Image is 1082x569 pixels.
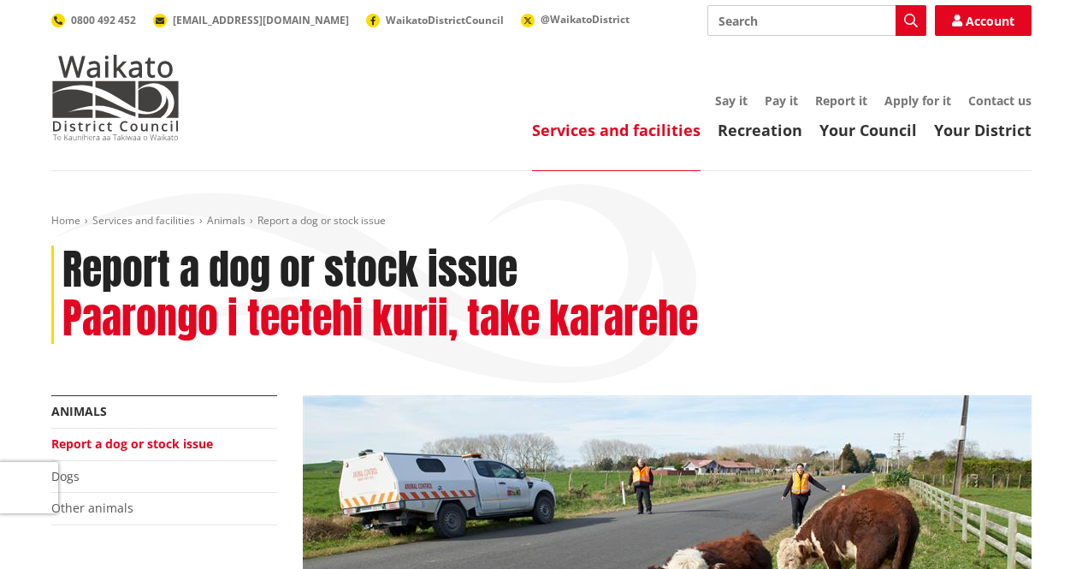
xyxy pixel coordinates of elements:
[935,5,1032,36] a: Account
[51,213,80,228] a: Home
[207,213,245,228] a: Animals
[257,213,386,228] span: Report a dog or stock issue
[715,92,748,109] a: Say it
[51,468,80,484] a: Dogs
[386,13,504,27] span: WaikatoDistrictCouncil
[815,92,867,109] a: Report it
[51,500,133,516] a: Other animals
[51,214,1032,228] nav: breadcrumb
[62,294,698,344] h2: Paarongo i teetehi kurii, take kararehe
[51,403,107,419] a: Animals
[521,12,630,27] a: @WaikatoDistrict
[71,13,136,27] span: 0800 492 452
[884,92,951,109] a: Apply for it
[968,92,1032,109] a: Contact us
[51,13,136,27] a: 0800 492 452
[718,120,802,140] a: Recreation
[707,5,926,36] input: Search input
[51,436,213,452] a: Report a dog or stock issue
[541,12,630,27] span: @WaikatoDistrict
[51,55,180,140] img: Waikato District Council - Te Kaunihera aa Takiwaa o Waikato
[532,120,701,140] a: Services and facilities
[62,246,517,295] h1: Report a dog or stock issue
[153,13,349,27] a: [EMAIL_ADDRESS][DOMAIN_NAME]
[173,13,349,27] span: [EMAIL_ADDRESS][DOMAIN_NAME]
[819,120,917,140] a: Your Council
[92,213,195,228] a: Services and facilities
[765,92,798,109] a: Pay it
[934,120,1032,140] a: Your District
[366,13,504,27] a: WaikatoDistrictCouncil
